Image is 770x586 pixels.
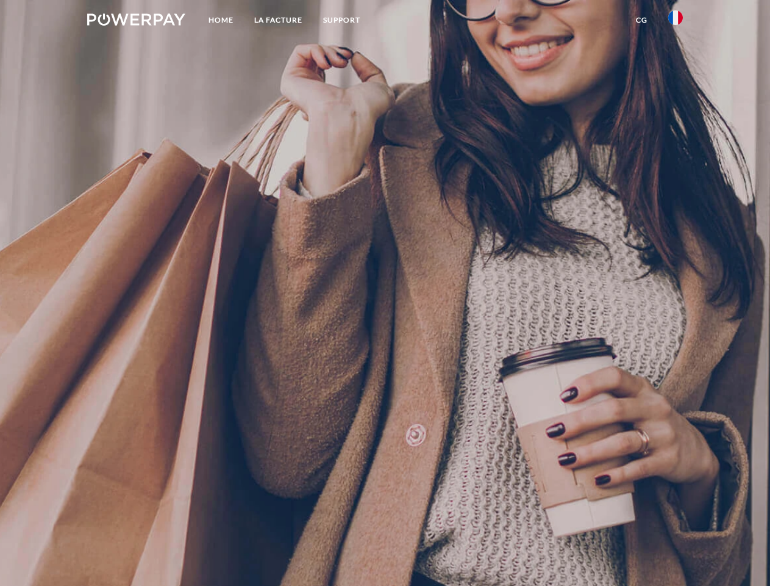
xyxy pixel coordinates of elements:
[87,13,185,26] img: logo-powerpay-white.svg
[313,9,371,31] a: Support
[244,9,313,31] a: LA FACTURE
[198,9,244,31] a: Home
[668,10,683,25] img: fr
[626,9,658,31] a: CG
